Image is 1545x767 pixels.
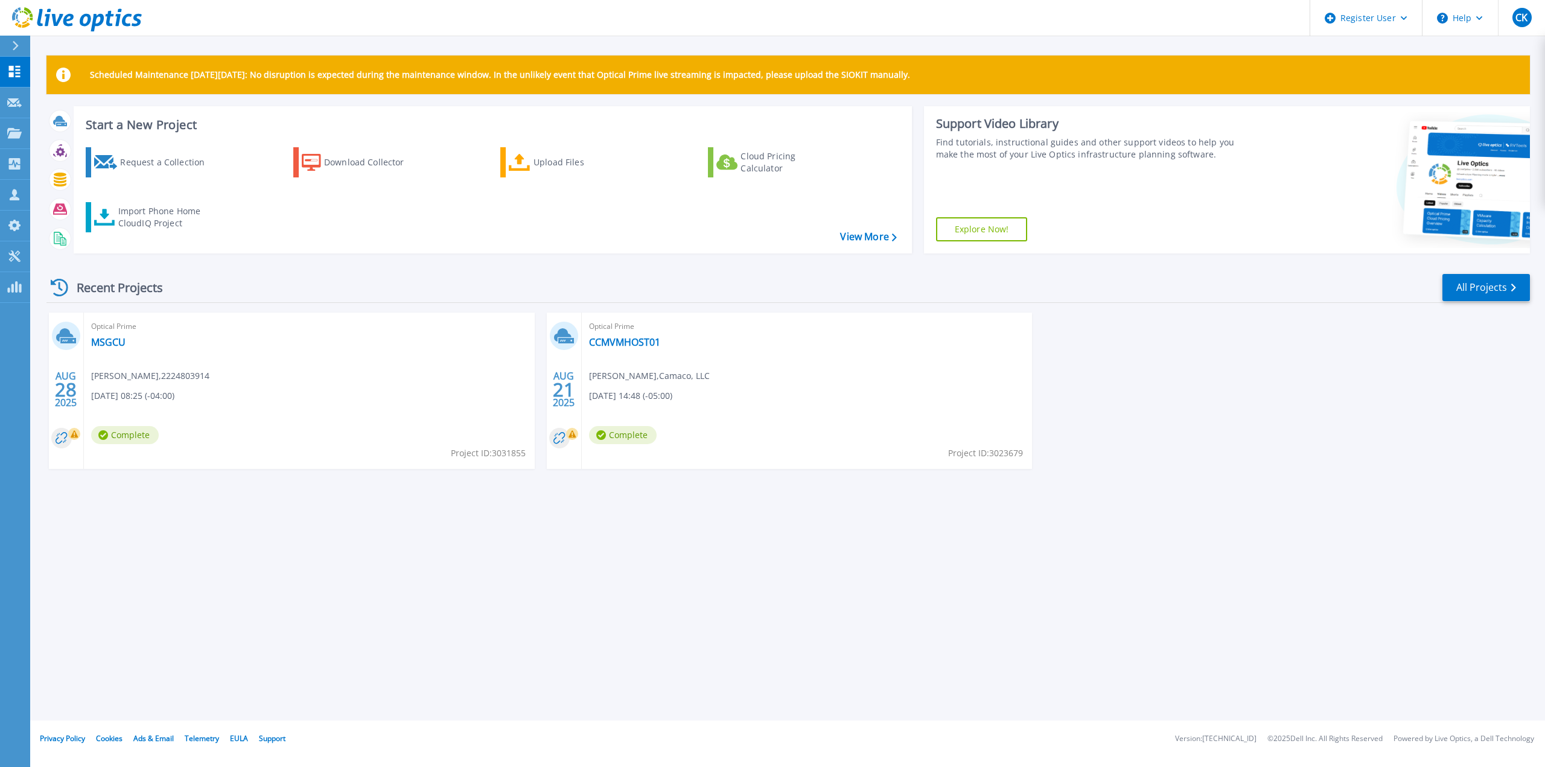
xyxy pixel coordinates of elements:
[708,147,843,177] a: Cloud Pricing Calculator
[741,150,837,174] div: Cloud Pricing Calculator
[589,389,672,403] span: [DATE] 14:48 (-05:00)
[589,369,710,383] span: [PERSON_NAME] , Camaco, LLC
[91,369,209,383] span: [PERSON_NAME] , 2224803914
[91,336,126,348] a: MSGCU
[589,320,1025,333] span: Optical Prime
[451,447,526,460] span: Project ID: 3031855
[589,336,660,348] a: CCMVMHOST01
[324,150,421,174] div: Download Collector
[259,733,285,743] a: Support
[40,733,85,743] a: Privacy Policy
[840,231,896,243] a: View More
[293,147,428,177] a: Download Collector
[1394,735,1534,743] li: Powered by Live Optics, a Dell Technology
[534,150,630,174] div: Upload Files
[91,426,159,444] span: Complete
[55,384,77,395] span: 28
[500,147,635,177] a: Upload Files
[54,368,77,412] div: AUG 2025
[936,217,1028,241] a: Explore Now!
[86,118,896,132] h3: Start a New Project
[589,426,657,444] span: Complete
[91,320,527,333] span: Optical Prime
[936,136,1249,161] div: Find tutorials, instructional guides and other support videos to help you make the most of your L...
[948,447,1023,460] span: Project ID: 3023679
[936,116,1249,132] div: Support Video Library
[120,150,217,174] div: Request a Collection
[90,70,910,80] p: Scheduled Maintenance [DATE][DATE]: No disruption is expected during the maintenance window. In t...
[86,147,220,177] a: Request a Collection
[552,368,575,412] div: AUG 2025
[133,733,174,743] a: Ads & Email
[1442,274,1530,301] a: All Projects
[91,389,174,403] span: [DATE] 08:25 (-04:00)
[96,733,123,743] a: Cookies
[553,384,575,395] span: 21
[230,733,248,743] a: EULA
[1515,13,1527,22] span: CK
[118,205,212,229] div: Import Phone Home CloudIQ Project
[1267,735,1383,743] li: © 2025 Dell Inc. All Rights Reserved
[185,733,219,743] a: Telemetry
[1175,735,1257,743] li: Version: [TECHNICAL_ID]
[46,273,179,302] div: Recent Projects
